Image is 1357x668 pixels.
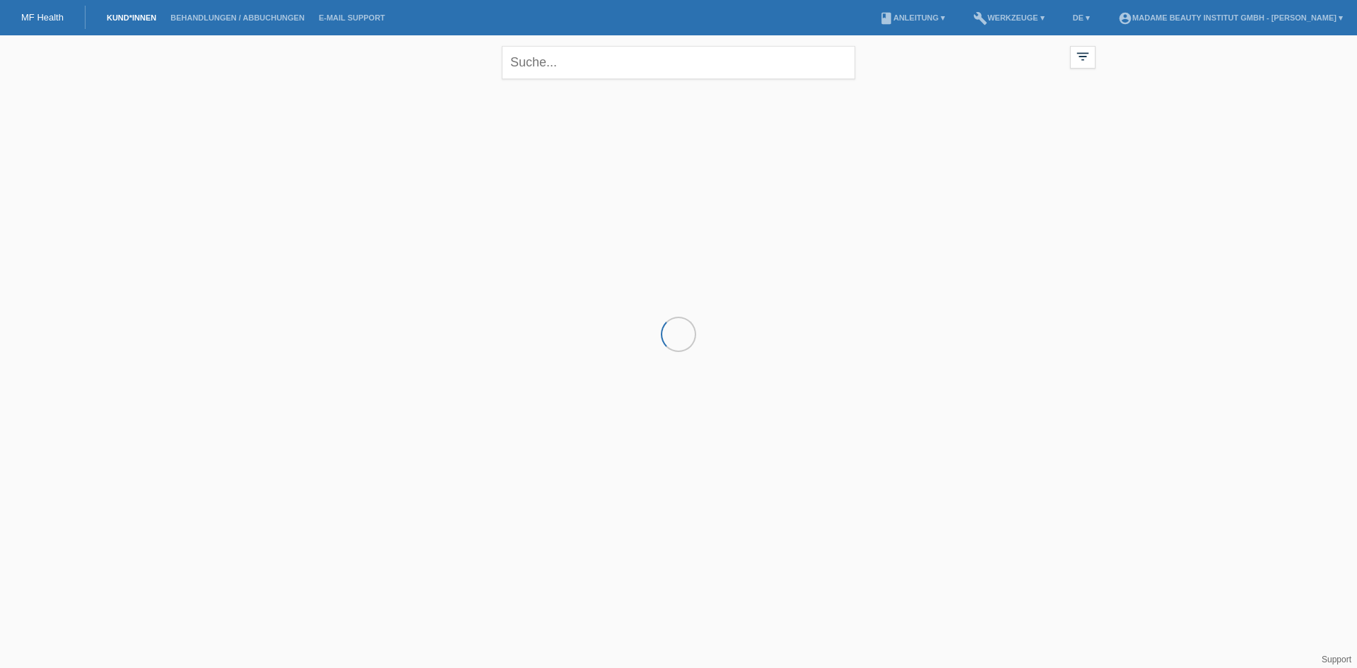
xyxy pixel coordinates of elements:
a: MF Health [21,12,64,23]
a: Kund*innen [100,13,163,22]
i: build [973,11,987,25]
i: filter_list [1075,49,1091,64]
a: Support [1322,655,1351,664]
input: Suche... [502,46,855,79]
a: buildWerkzeuge ▾ [966,13,1052,22]
a: Behandlungen / Abbuchungen [163,13,312,22]
a: bookAnleitung ▾ [872,13,952,22]
i: book [879,11,893,25]
a: DE ▾ [1066,13,1097,22]
a: account_circleMadame Beauty Institut GmbH - [PERSON_NAME] ▾ [1111,13,1350,22]
a: E-Mail Support [312,13,392,22]
i: account_circle [1118,11,1132,25]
